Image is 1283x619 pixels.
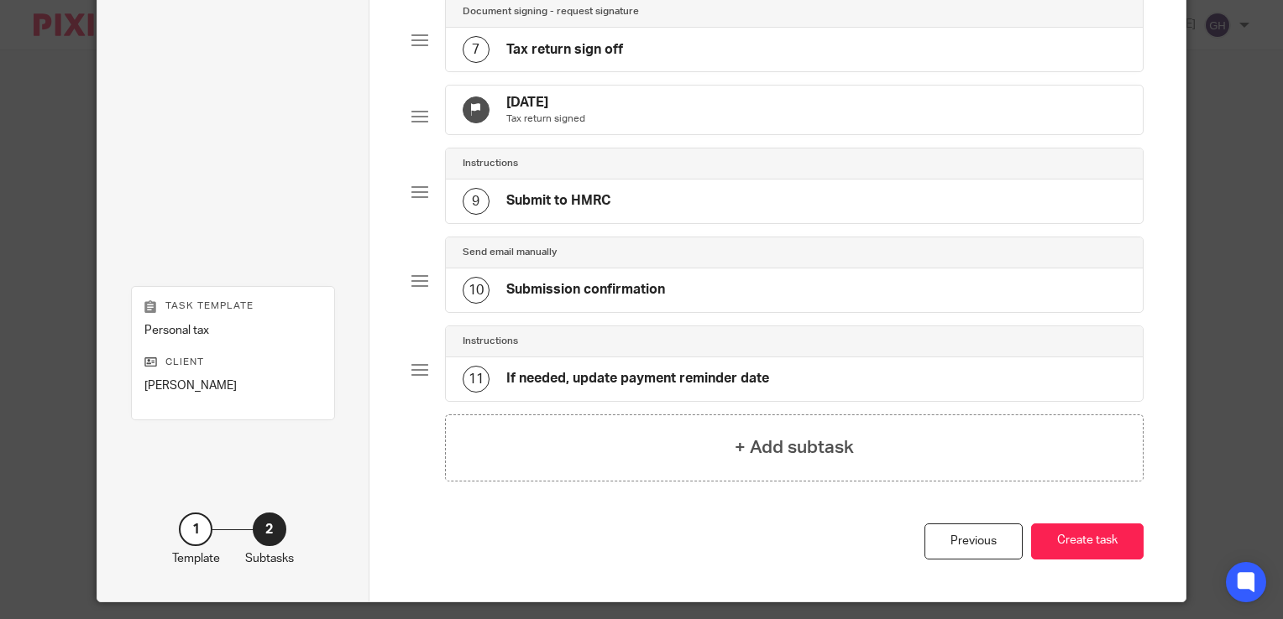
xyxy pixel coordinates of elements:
p: Task template [144,299,322,313]
div: 10 [463,277,490,304]
div: 11 [463,366,490,393]
h4: Send email manually [463,246,557,259]
h4: [DATE] [506,94,585,112]
p: Client [144,356,322,369]
p: Tax return signed [506,112,585,126]
h4: Document signing - request signature [463,5,639,18]
p: Subtasks [245,550,294,567]
button: Create task [1031,523,1144,559]
h4: + Add subtask [735,434,854,460]
div: 2 [253,512,286,546]
h4: Submission confirmation [506,281,665,299]
p: [PERSON_NAME] [144,377,322,394]
div: 7 [463,36,490,63]
h4: Instructions [463,335,518,348]
div: Previous [924,523,1023,559]
div: 1 [179,512,212,546]
p: Personal tax [144,322,322,339]
h4: If needed, update payment reminder date [506,370,769,388]
h4: Instructions [463,157,518,170]
h4: Submit to HMRC [506,192,610,210]
h4: Tax return sign off [506,41,623,59]
p: Template [172,550,220,567]
div: 9 [463,188,490,215]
